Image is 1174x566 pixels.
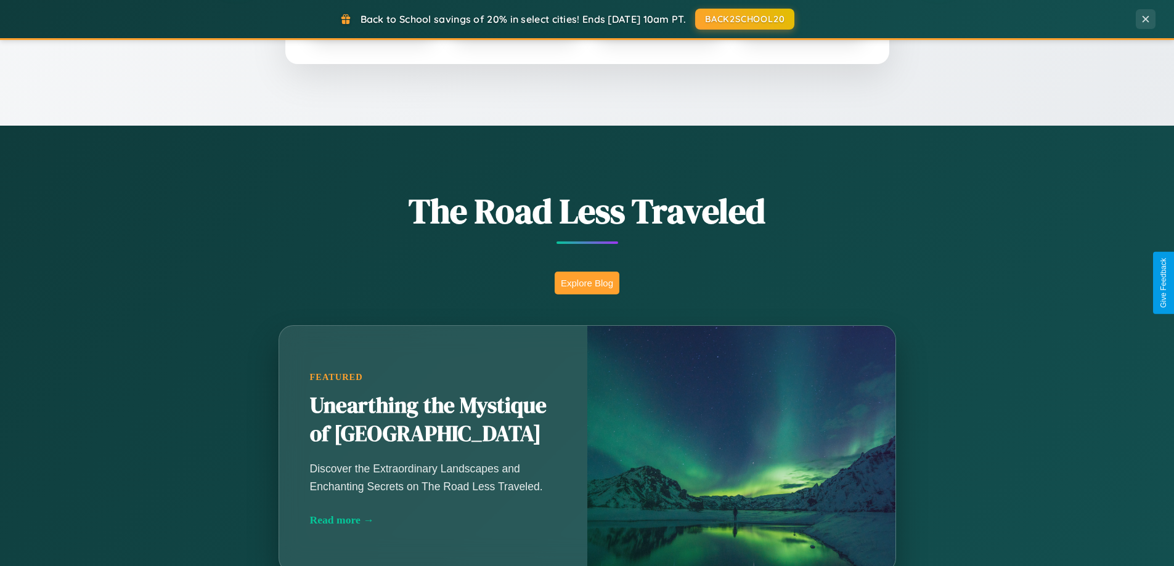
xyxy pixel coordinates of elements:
[1159,258,1168,308] div: Give Feedback
[310,514,556,527] div: Read more →
[695,9,794,30] button: BACK2SCHOOL20
[310,392,556,448] h2: Unearthing the Mystique of [GEOGRAPHIC_DATA]
[310,460,556,495] p: Discover the Extraordinary Landscapes and Enchanting Secrets on The Road Less Traveled.
[361,13,686,25] span: Back to School savings of 20% in select cities! Ends [DATE] 10am PT.
[310,372,556,382] div: Featured
[555,272,619,294] button: Explore Blog
[218,187,957,235] h1: The Road Less Traveled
